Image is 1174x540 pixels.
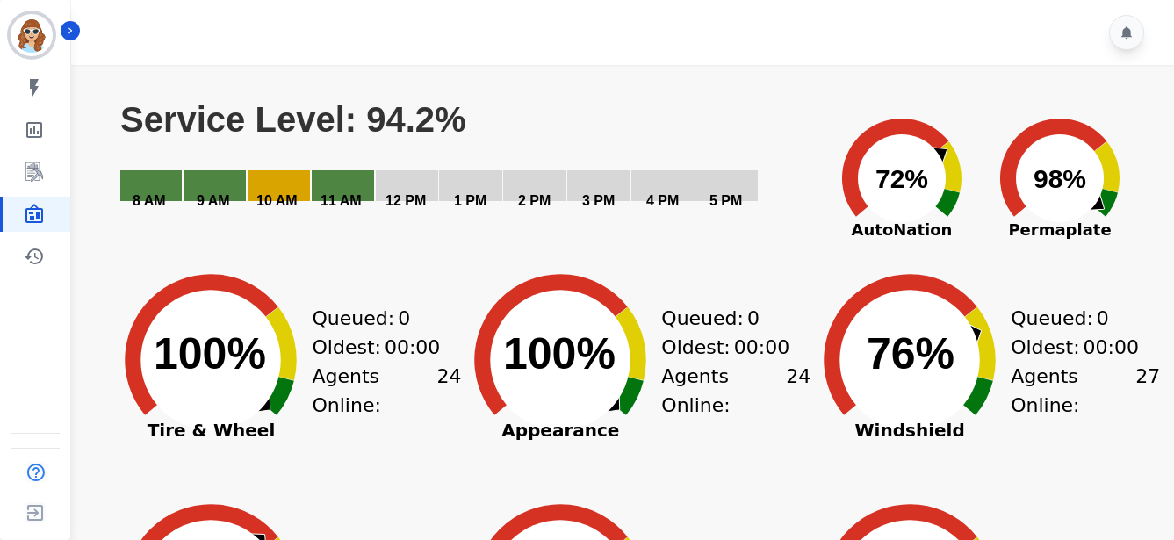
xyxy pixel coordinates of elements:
text: 10 AM [256,193,298,208]
text: 76% [867,329,954,378]
svg: Service Level: 94.2% [119,99,812,231]
text: 4 PM [646,193,679,208]
text: 98% [1034,164,1086,193]
span: 0 [398,304,410,333]
span: 00:00 [1084,333,1139,362]
div: Oldest: [661,333,793,362]
div: Agents Online: [312,362,461,420]
text: 9 AM [197,193,230,208]
img: Bordered avatar [11,14,53,56]
span: 24 [436,362,461,420]
span: 0 [747,304,760,333]
text: 5 PM [709,193,742,208]
text: 2 PM [518,193,551,208]
text: 100% [154,329,266,378]
div: Queued: [661,304,793,333]
div: Oldest: [1011,333,1142,362]
text: Service Level: 94.2% [120,100,466,139]
span: 0 [1097,304,1109,333]
span: AutoNation [823,218,981,241]
text: 11 AM [321,193,362,208]
span: 00:00 [734,333,789,362]
span: 00:00 [385,333,440,362]
div: Agents Online: [1011,362,1160,420]
text: 8 AM [133,193,166,208]
text: 1 PM [454,193,486,208]
div: Agents Online: [661,362,810,420]
span: 24 [786,362,810,420]
span: Tire & Wheel [101,421,321,439]
span: 27 [1135,362,1160,420]
text: 100% [503,329,616,378]
span: Permaplate [981,218,1139,241]
text: 3 PM [582,193,615,208]
div: Queued: [312,304,443,333]
div: Oldest: [312,333,443,362]
span: Appearance [450,421,670,439]
text: 12 PM [385,193,426,208]
text: 72% [875,164,928,193]
div: Queued: [1011,304,1142,333]
span: Windshield [800,421,1019,439]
